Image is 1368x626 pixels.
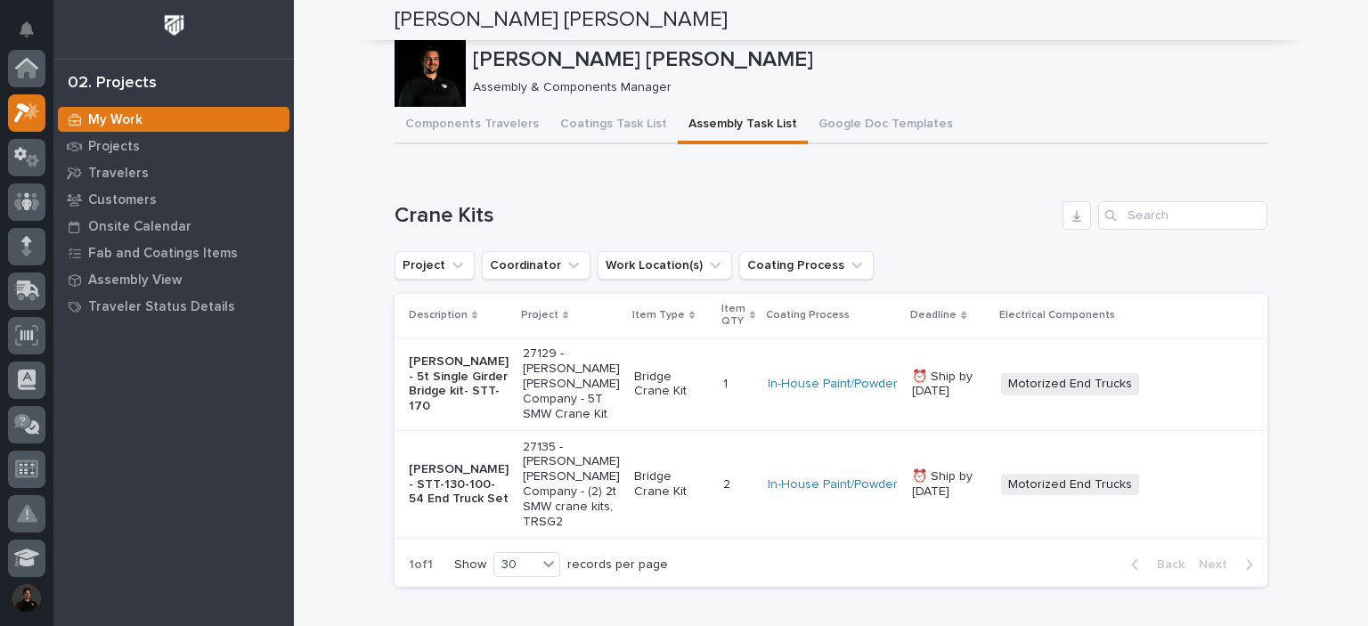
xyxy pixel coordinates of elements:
p: Fab and Coatings Items [88,246,238,262]
a: In-House Paint/Powder [768,477,898,492]
p: 1 [723,373,731,392]
p: Coating Process [766,305,850,325]
button: Coating Process [739,251,874,280]
p: 27129 - [PERSON_NAME] [PERSON_NAME] Company - 5T SMW Crane Kit [523,346,620,421]
a: Customers [53,186,294,213]
button: Notifications [8,11,45,48]
img: Workspace Logo [158,9,191,42]
p: Traveler Status Details [88,299,235,315]
a: My Work [53,106,294,133]
p: [PERSON_NAME] - 5t Single Girder Bridge kit- STT-170 [409,354,509,414]
span: Next [1199,557,1238,573]
button: Next [1192,557,1267,573]
p: ⏰ Ship by [DATE] [912,469,987,500]
button: Google Doc Templates [808,107,964,144]
div: Notifications [22,21,45,50]
p: [PERSON_NAME] [PERSON_NAME] [473,47,1260,73]
p: Travelers [88,166,149,182]
p: Bridge Crane Kit [634,370,709,400]
p: [PERSON_NAME] - STT-130-100-54 End Truck Set [409,462,509,507]
button: Coatings Task List [550,107,678,144]
a: Projects [53,133,294,159]
span: Motorized End Trucks [1001,474,1139,496]
div: 02. Projects [68,74,157,93]
a: Onsite Calendar [53,213,294,240]
span: Back [1146,557,1185,573]
p: Project [521,305,558,325]
button: Back [1117,557,1192,573]
p: Deadline [910,305,957,325]
a: Travelers [53,159,294,186]
p: Onsite Calendar [88,219,191,235]
h1: Crane Kits [395,203,1055,229]
p: Item QTY [721,299,745,332]
p: Description [409,305,468,325]
button: users-avatar [8,580,45,617]
button: Assembly Task List [678,107,808,144]
p: ⏰ Ship by [DATE] [912,370,987,400]
a: Traveler Status Details [53,293,294,320]
p: Projects [88,139,140,155]
p: Item Type [632,305,685,325]
p: Show [454,557,486,573]
p: 1 of 1 [395,543,447,587]
p: My Work [88,112,142,128]
a: Fab and Coatings Items [53,240,294,266]
div: 30 [494,556,537,574]
a: In-House Paint/Powder [768,377,898,392]
h2: [PERSON_NAME] [PERSON_NAME] [395,7,728,33]
button: Components Travelers [395,107,550,144]
p: Bridge Crane Kit [634,469,709,500]
span: Motorized End Trucks [1001,373,1139,395]
button: Project [395,251,475,280]
input: Search [1098,201,1267,230]
button: Work Location(s) [598,251,732,280]
p: records per page [567,557,668,573]
a: Assembly View [53,266,294,293]
button: Coordinator [482,251,590,280]
p: Assembly & Components Manager [473,80,1253,95]
p: Customers [88,192,157,208]
p: Electrical Components [999,305,1115,325]
p: 2 [723,474,734,492]
p: Assembly View [88,272,182,289]
p: 27135 - [PERSON_NAME] [PERSON_NAME] Company - (2) 2t SMW crane kits, TRSG2 [523,440,620,530]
